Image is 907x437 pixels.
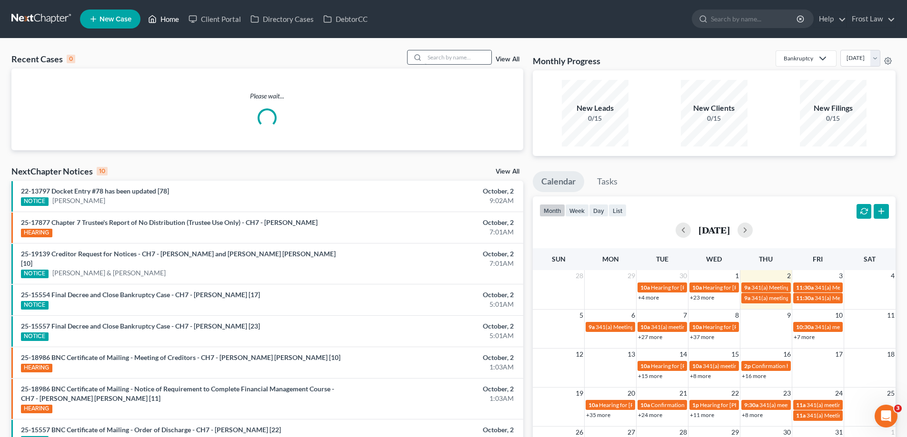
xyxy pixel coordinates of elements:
[552,255,566,263] span: Sun
[21,332,49,341] div: NOTICE
[575,270,584,282] span: 28
[692,401,699,408] span: 1p
[425,50,491,64] input: Search by name...
[678,270,688,282] span: 30
[742,411,763,418] a: +8 more
[678,388,688,399] span: 21
[796,323,814,330] span: 10:30a
[356,186,514,196] div: October, 2
[744,362,751,369] span: 2p
[356,425,514,435] div: October, 2
[796,294,814,301] span: 11:30a
[838,270,844,282] span: 3
[890,270,896,282] span: 4
[21,270,49,278] div: NOTICE
[834,349,844,360] span: 17
[786,310,792,321] span: 9
[575,349,584,360] span: 12
[886,310,896,321] span: 11
[682,310,688,321] span: 7
[703,323,777,330] span: Hearing for [PERSON_NAME]
[640,362,650,369] span: 10a
[539,204,565,217] button: month
[796,401,806,408] span: 11a
[692,323,702,330] span: 10a
[796,412,806,419] span: 11a
[67,55,75,63] div: 0
[97,167,108,175] div: 10
[319,10,372,28] a: DebtorCC
[875,405,897,427] iframe: Intercom live chat
[847,10,895,28] a: Frost Law
[638,333,662,340] a: +27 more
[356,331,514,340] div: 5:01AM
[588,323,595,330] span: 9a
[744,401,758,408] span: 9:30a
[21,187,169,195] a: 22-13797 Docket Entry #78 has been updated [78]
[52,268,166,278] a: [PERSON_NAME] & [PERSON_NAME]
[656,255,668,263] span: Tue
[638,372,662,379] a: +15 more
[794,333,815,340] a: +7 more
[356,384,514,394] div: October, 2
[21,229,52,237] div: HEARING
[533,55,600,67] h3: Monthly Progress
[651,323,743,330] span: 341(a) meeting for [PERSON_NAME]
[184,10,246,28] a: Client Portal
[692,362,702,369] span: 10a
[356,394,514,403] div: 1:03AM
[711,10,798,28] input: Search by name...
[627,388,636,399] span: 20
[742,372,766,379] a: +16 more
[575,388,584,399] span: 19
[11,91,523,101] p: Please wait...
[796,284,814,291] span: 11:30a
[356,321,514,331] div: October, 2
[356,249,514,259] div: October, 2
[21,250,336,267] a: 25-19139 Creditor Request for Notices - CH7 - [PERSON_NAME] and [PERSON_NAME] [PERSON_NAME] [10]
[706,255,722,263] span: Wed
[734,310,740,321] span: 8
[700,401,774,408] span: Hearing for [PERSON_NAME]
[800,103,867,114] div: New Filings
[651,362,725,369] span: Hearing for [PERSON_NAME]
[807,412,899,419] span: 341(a) Meeting for [PERSON_NAME]
[786,270,792,282] span: 2
[638,411,662,418] a: +24 more
[356,259,514,268] div: 7:01AM
[640,284,650,291] span: 10a
[690,411,714,418] a: +11 more
[533,171,584,192] a: Calendar
[586,411,610,418] a: +35 more
[834,388,844,399] span: 24
[886,349,896,360] span: 18
[589,204,608,217] button: day
[21,405,52,413] div: HEARING
[588,171,626,192] a: Tasks
[11,53,75,65] div: Recent Cases
[11,165,108,177] div: NextChapter Notices
[640,323,650,330] span: 10a
[21,301,49,310] div: NOTICE
[21,322,260,330] a: 25-15557 Final Decree and Close Bankruptcy Case - CH7 - [PERSON_NAME] [23]
[562,103,628,114] div: New Leads
[21,353,340,361] a: 25-18986 BNC Certificate of Mailing - Meeting of Creditors - CH7 - [PERSON_NAME] [PERSON_NAME] [10]
[21,426,281,434] a: 25-15557 BNC Certificate of Mailing - Order of Discharge - CH7 - [PERSON_NAME] [22]
[813,255,823,263] span: Fri
[703,362,814,369] span: 341(a) meeting for Adebisi [PERSON_NAME]
[690,294,714,301] a: +23 more
[690,333,714,340] a: +37 more
[246,10,319,28] a: Directory Cases
[690,372,711,379] a: +8 more
[681,103,748,114] div: New Clients
[734,270,740,282] span: 1
[562,114,628,123] div: 0/15
[356,353,514,362] div: October, 2
[21,364,52,372] div: HEARING
[21,218,318,226] a: 25-17877 Chapter 7 Trustee's Report of No Distribution (Trustee Use Only) - CH7 - [PERSON_NAME]
[752,362,860,369] span: Confirmation hearing for [PERSON_NAME]
[782,388,792,399] span: 23
[751,294,843,301] span: 341(a) meeting for [PERSON_NAME]
[627,349,636,360] span: 13
[784,54,813,62] div: Bankruptcy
